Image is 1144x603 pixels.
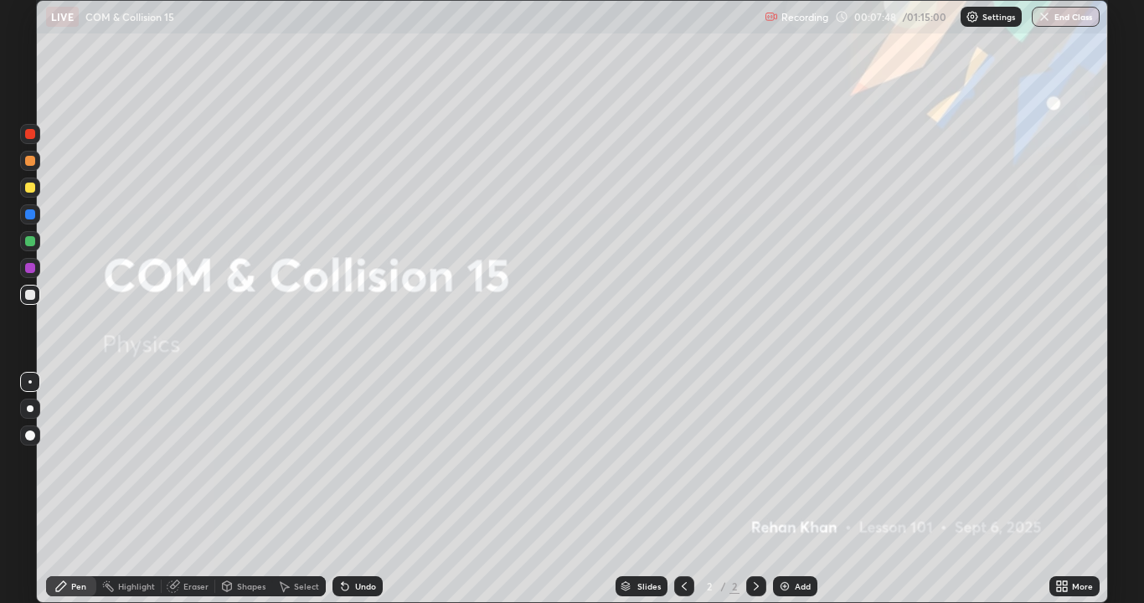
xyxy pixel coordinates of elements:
div: Shapes [237,582,265,590]
div: Pen [71,582,86,590]
img: add-slide-button [778,580,791,593]
div: More [1072,582,1093,590]
p: Recording [781,11,828,23]
button: End Class [1032,7,1100,27]
div: Undo [355,582,376,590]
div: 2 [701,581,718,591]
div: 2 [729,579,739,594]
p: COM & Collision 15 [85,10,174,23]
p: LIVE [51,10,74,23]
p: Settings [982,13,1015,21]
img: recording.375f2c34.svg [765,10,778,23]
div: Highlight [118,582,155,590]
div: Select [294,582,319,590]
div: Slides [637,582,661,590]
img: class-settings-icons [966,10,979,23]
img: end-class-cross [1038,10,1051,23]
div: Eraser [183,582,209,590]
div: Add [795,582,811,590]
div: / [721,581,726,591]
